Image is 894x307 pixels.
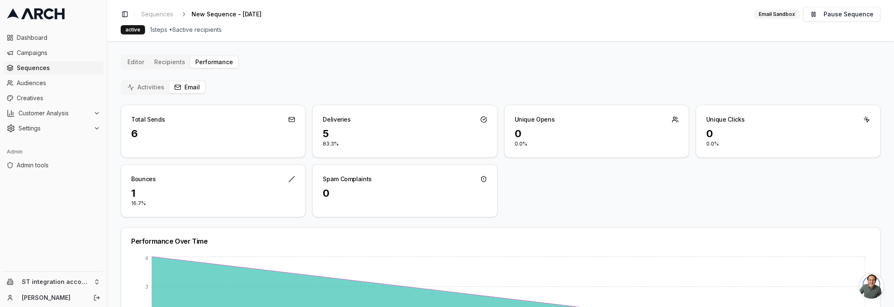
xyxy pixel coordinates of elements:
[706,115,744,124] div: Unique Clicks
[138,8,176,20] a: Sequences
[706,140,870,147] p: 0.0%
[131,200,295,207] p: 16.7%
[323,175,372,183] div: Spam Complaints
[192,10,262,18] span: New Sequence - [DATE]
[3,159,104,172] a: Admin tools
[515,115,555,124] div: Unique Opens
[22,278,90,286] span: ST integration account
[18,109,90,117] span: Customer Analysis
[122,56,149,68] button: Editor
[859,273,884,299] a: Open chat
[3,61,104,75] a: Sequences
[141,10,173,18] span: Sequences
[17,64,100,72] span: Sequences
[3,46,104,60] a: Campaigns
[3,275,104,289] button: ST integration account
[323,115,351,124] div: Deliveries
[803,7,881,22] button: Pause Sequence
[3,91,104,105] a: Creatives
[323,127,487,140] div: 5
[17,49,100,57] span: Campaigns
[131,187,295,200] div: 1
[169,81,205,93] button: Email
[131,115,165,124] div: Total Sends
[17,34,100,42] span: Dashboard
[323,187,487,200] div: 0
[3,122,104,135] button: Settings
[138,8,275,20] nav: breadcrumb
[3,107,104,120] button: Customer Analysis
[17,79,100,87] span: Audiences
[145,255,148,261] tspan: 4
[17,161,100,169] span: Admin tools
[3,145,104,159] div: Admin
[131,127,295,140] div: 6
[131,238,870,245] div: Performance Over Time
[122,81,169,93] button: Activities
[17,94,100,102] span: Creatives
[150,26,222,34] span: 1 steps • 6 active recipients
[3,76,104,90] a: Audiences
[149,56,190,68] button: Recipients
[190,56,238,68] button: Performance
[754,10,800,19] div: Email Sandbox
[3,31,104,44] a: Dashboard
[22,294,84,302] a: [PERSON_NAME]
[18,124,90,133] span: Settings
[145,284,148,290] tspan: 3
[131,175,156,183] div: Bounces
[515,127,679,140] div: 0
[515,140,679,147] p: 0.0%
[121,25,145,34] div: active
[323,140,487,147] p: 83.3%
[91,292,103,304] button: Log out
[706,127,870,140] div: 0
